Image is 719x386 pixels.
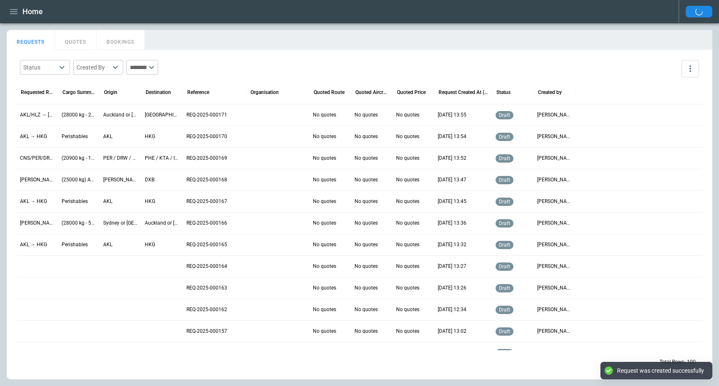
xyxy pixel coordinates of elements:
button: QUOTES [55,30,97,50]
div: Created by [538,89,562,95]
p: Perishables [62,198,97,205]
div: Reference [187,89,209,95]
p: CNS/PER/DRW → KTA/PHE/ISA [20,155,55,162]
p: No quotes [313,111,348,119]
p: REQ-2025-000163 [186,285,243,292]
p: Myles Cummins [537,349,572,356]
p: Myles Cummins [537,176,572,183]
p: 100 [687,359,696,366]
span: draft [497,220,512,226]
p: DXB [145,176,180,183]
p: No quotes [355,241,389,248]
p: REQ-2025-000169 [186,155,243,162]
p: No quotes [313,306,348,313]
p: REQ-2025-000166 [186,220,243,227]
p: REQ-2025-000164 [186,263,243,270]
p: No quotes [396,349,431,356]
p: MEL [103,176,138,183]
p: REQ-2025-000156 [186,349,243,356]
span: draft [497,350,512,356]
p: AKL → HKG [20,241,55,248]
p: No quotes [355,306,389,313]
p: Myles Cummins [537,220,572,227]
p: No quotes [355,263,389,270]
span: draft [497,242,512,248]
span: draft [497,307,512,313]
p: No quotes [355,349,389,356]
button: more [682,60,699,77]
p: MEL → DXB [20,176,55,183]
p: HKG [145,133,180,140]
p: PHE / KTA / ISA [145,155,180,162]
p: HKG [145,241,180,248]
p: AKL/HLZ → MEL/SYD [20,111,55,119]
p: 13/10/2025 13:45 [438,198,489,205]
span: draft [497,199,512,205]
p: 13/10/2025 13:52 [438,155,489,162]
p: No quotes [396,328,431,335]
p: No quotes [355,176,389,183]
p: AKL → HKG [20,198,55,205]
p: Myles Cummins [537,306,572,313]
p: 13/10/2025 13:27 [438,263,489,270]
p: AKL [103,133,138,140]
h1: Home [22,7,43,17]
p: No quotes [313,263,348,270]
p: No quotes [396,241,431,248]
div: Status [23,63,57,72]
p: (25000 kg) Automotive [62,176,97,183]
span: draft [497,112,512,118]
div: Request Created At (UTC) [439,89,488,95]
p: REQ-2025-000171 [186,111,243,119]
p: AKL [103,241,138,248]
p: Sydney or Melbourne [103,220,138,227]
p: 13/10/2025 12:34 [438,306,489,313]
p: Perishables [62,241,97,248]
p: No quotes [313,198,348,205]
p: 01/10/2025 13:02 [438,328,489,335]
p: No quotes [313,285,348,292]
span: draft [497,264,512,270]
span: draft [497,285,512,291]
p: Auckland or Hamilton, New Zealand [103,111,138,119]
p: 13/10/2025 13:54 [438,133,489,140]
p: 13/10/2025 13:26 [438,285,489,292]
div: Status [496,89,511,95]
p: No quotes [396,133,431,140]
p: (28000 kg - 589.19 ft³) Event / Touring Equipment [62,220,97,227]
p: No quotes [313,155,348,162]
p: No quotes [396,198,431,205]
div: Created By [77,63,110,72]
p: No quotes [313,349,348,356]
button: REQUESTS [7,30,55,50]
div: Quoted Price [397,89,426,95]
p: No quotes [396,220,431,227]
p: 13/10/2025 13:47 [438,176,489,183]
div: Origin [104,89,117,95]
p: 01/10/2025 11:42 [438,349,489,356]
button: BOOKINGS [97,30,145,50]
p: Perishables [62,133,97,140]
p: AKL → HKG [20,133,55,140]
p: REQ-2025-000168 [186,176,243,183]
p: AKL [103,198,138,205]
p: REQ-2025-000165 [186,241,243,248]
p: Auckland or Hamilton (NZ) [145,220,180,227]
div: Request was created successfully [617,367,704,374]
p: No quotes [355,285,389,292]
p: No quotes [355,328,389,335]
div: Organisation [250,89,279,95]
div: Requested Route [21,89,54,95]
p: MEL/SYD → AKL/HLZ [20,220,55,227]
p: 13/10/2025 13:55 [438,111,489,119]
p: Myles Cummins [537,111,572,119]
div: Quoted Aircraft [355,89,389,95]
p: No quotes [355,133,389,140]
p: No quotes [396,263,431,270]
p: No quotes [396,176,431,183]
p: Myles Cummins [537,241,572,248]
p: Myles Cummins [537,198,572,205]
p: No quotes [396,306,431,313]
p: 13/10/2025 13:36 [438,220,489,227]
p: (28000 kg - 2394.62 ft³) Mixed [62,111,97,119]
